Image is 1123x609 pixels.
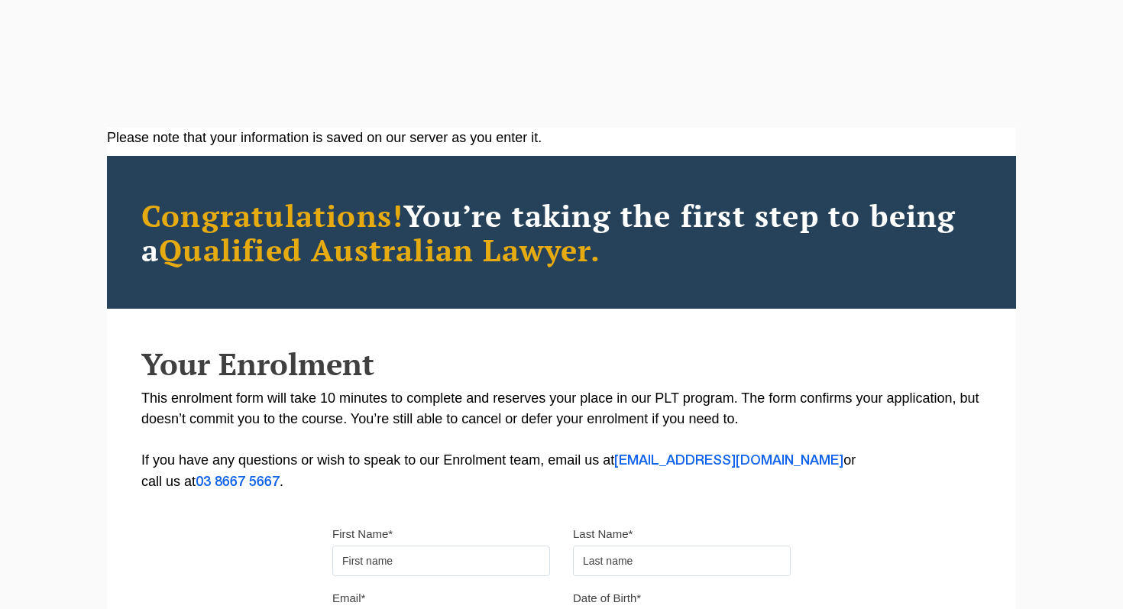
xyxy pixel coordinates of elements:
div: Please note that your information is saved on our server as you enter it. [107,128,1016,148]
a: [EMAIL_ADDRESS][DOMAIN_NAME] [614,455,843,467]
label: Last Name* [573,526,633,542]
label: First Name* [332,526,393,542]
span: Congratulations! [141,195,403,235]
p: This enrolment form will take 10 minutes to complete and reserves your place in our PLT program. ... [141,388,982,493]
input: First name [332,546,550,576]
h2: You’re taking the first step to being a [141,198,982,267]
h2: Your Enrolment [141,347,982,381]
input: Last name [573,546,791,576]
a: 03 8667 5667 [196,476,280,488]
span: Qualified Australian Lawyer. [159,229,600,270]
label: Email* [332,591,365,606]
label: Date of Birth* [573,591,641,606]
